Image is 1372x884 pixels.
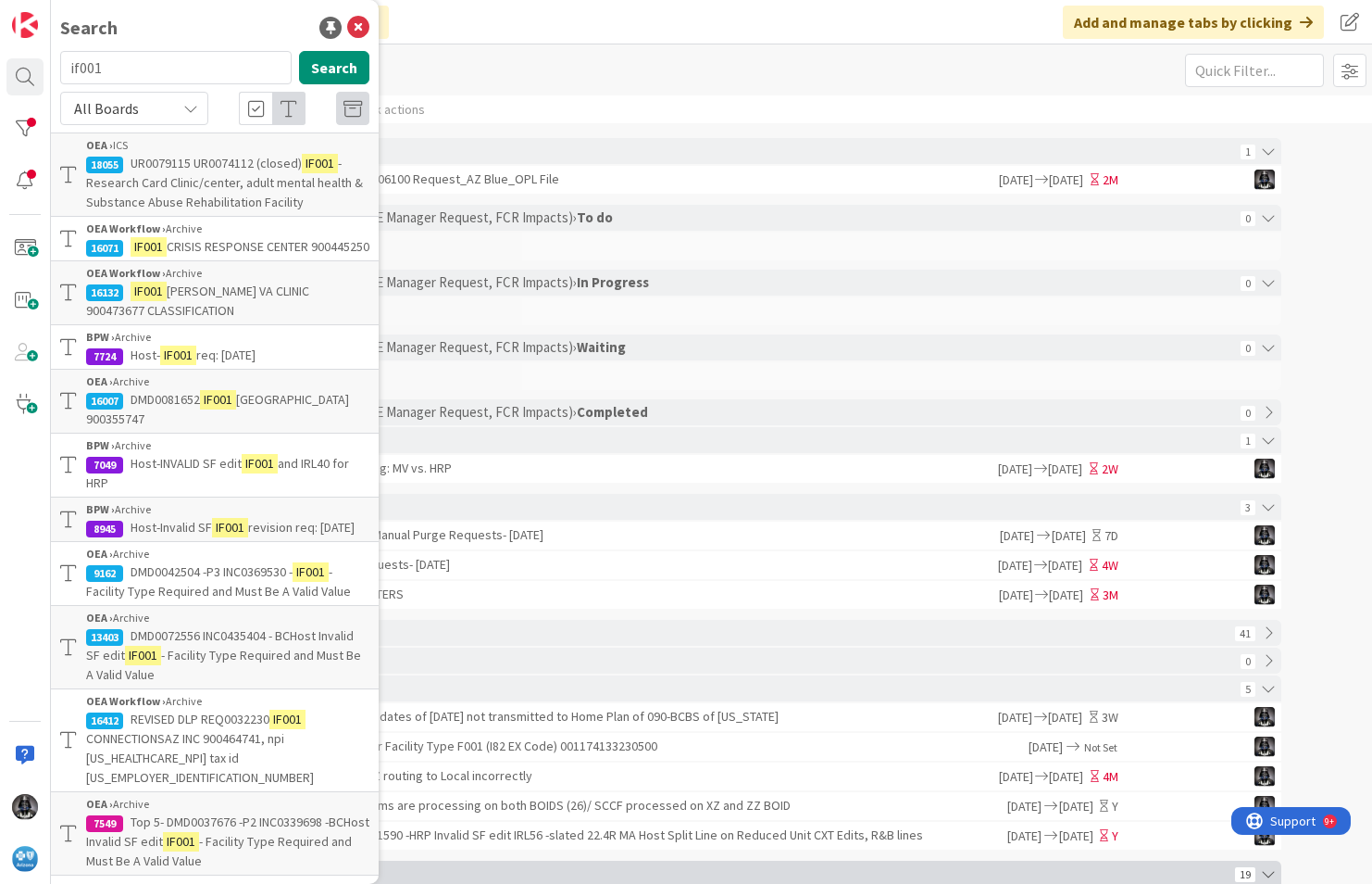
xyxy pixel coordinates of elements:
input: Quick Filter... [1185,54,1324,87]
b: OEA Workflow › [86,266,166,280]
div: UR0120147-87 SF's with FDB dates of [DATE] not transmitted to Home Plan of 090-BCBS of [US_STATE] [180,703,995,731]
a: OEA ›ICS18055UR0079115 UR0074112 (closed)IF001- Research Card Clinic/center, adult mental health ... [51,133,379,217]
button: Search [299,51,369,84]
b: BPW › [86,502,115,516]
div: 16412 [86,713,123,729]
img: Visit kanbanzone.com [12,12,38,38]
a: 17865Change Control Request: 2306100 Request_AZ Blue_OPL File[DATE][DATE]2MKG [143,166,1281,194]
mark: IF001 [293,562,329,582]
span: 0 [1241,406,1255,421]
a: OEA Workflow ›Archive16071IF001CRISIS RESPONSE CENTER 900445250 [51,217,379,260]
span: [DATE] [1059,797,1095,816]
a: OEA Workflow ›Archive16412REVISED DLP REQ0032230IF001CONNECTIONSAZ INC 900464741, npi [US_HEALTHC... [51,689,379,791]
span: revision req: [DATE] [248,519,355,536]
span: - Research Card Clinic/center, adult mental health & Substance Abuse Rehabilitation Facility [86,155,363,210]
span: 0 [1241,341,1255,356]
a: 6754DMD0059855 CR1272 INC0321590 -HRP Invalid SF edit IRL56 -slated 22.4R MA Host Split Line on R... [143,822,1281,850]
span: Support [39,3,84,25]
div: INC0032249/UR0015534- Claims are processing on both BOIDS (26)/ SCCF processed on XZ and ZZ BOID [180,792,1005,820]
div: 16132 [86,284,123,301]
div: LEGAL EASE BCHOST MV LETTERS [180,581,996,609]
span: CRISIS RESPONSE CENTER 900445250 [167,238,369,255]
b: OEA Workflow › [86,694,166,708]
div: 4W [1102,556,1118,575]
span: [DATE] [1029,738,1063,757]
mark: IF001 [269,710,306,729]
div: › HIGH PRIORITY (ELT Request, OE Manager Request, FCR Impacts) › [183,205,1235,231]
div: 7D [1104,526,1118,546]
div: Archive [86,437,369,454]
span: UR0079115 UR0074112 (closed) [131,155,302,171]
span: [PERSON_NAME] VA CLINIC 900473677 CLASSIFICATION [86,283,309,319]
span: [DATE] [1052,526,1089,546]
div: › WAITING › [183,676,1235,701]
div: Archive [86,610,369,626]
div: Archive [86,501,369,518]
span: 5 [1241,682,1255,697]
mark: IF001 [131,237,167,257]
mark: IF001 [212,518,248,537]
span: [DATE] [996,586,1033,605]
div: › NORMAL PRIORITY › [183,620,1229,646]
div: › NORMAL PRIORITY › [183,494,1235,520]
b: OEA › [86,138,113,152]
b: In Progress [577,273,649,291]
img: KG [1254,585,1275,605]
div: Y [1112,827,1118,846]
a: OEA ›Archive7549Top 5- DMD0037676 -P2 INC0339698 -BCHost Invalid SF editIF001- Facility Type Requ... [51,791,379,876]
div: ICS [86,137,369,154]
span: Top 5- DMD0037676 -P2 INC0339698 -BCHost Invalid SF edit [86,814,369,850]
span: [DATE] [996,170,1033,190]
span: [DATE] [996,767,1033,787]
div: UR0117341- HRP Cancel Requests- [DATE] [180,551,995,579]
div: No cards to display [143,362,1281,390]
b: To do [577,208,613,226]
a: OEA ›Archive16007DMD0081652IF001[GEOGRAPHIC_DATA] 900355747 [51,369,379,434]
mark: IF001 [131,282,167,301]
a: OEA Workflow ›Archive16132IF001[PERSON_NAME] VA CLINIC 900473677 CLASSIFICATION [51,260,379,325]
span: [DATE] [998,526,1035,546]
mark: IF001 [200,390,236,410]
b: OEA › [86,797,113,811]
div: Search [60,14,118,42]
mark: IF001 [242,454,278,474]
div: Archive [86,373,369,390]
span: 0 [1241,211,1255,226]
div: 13403 [86,629,123,646]
span: REVISED DLP REQ0032230 [131,711,269,727]
a: 18869UR0115439-Configuration for Facility Type F001 (I82 EX Code) 001174133230500[DATE]Not SetKG [143,733,1281,761]
img: KG [1254,707,1275,727]
span: [DATE] [1048,708,1085,727]
span: 19 [1235,867,1255,882]
span: 0 [1241,276,1255,291]
div: 3W [1102,708,1118,727]
span: [DATE] [995,460,1032,479]
span: - Facility Type Required and Must Be A Valid Value [86,647,361,683]
a: BPW ›Archive7049Host-INVALID SF editIF001and IRL40 for HRP [51,434,379,497]
span: [DATE] [1049,170,1086,190]
span: 41 [1235,626,1255,641]
div: Add and manage tabs by clicking [1063,6,1324,39]
img: KG [12,794,38,820]
a: 18267LEGAL EASE BCHOST MV LETTERS[DATE][DATE]3MKG [143,581,1281,609]
b: Completed [577,403,648,421]
input: Search for title... [60,51,292,84]
span: [DATE] [1048,556,1085,575]
a: OEA ›Archive13403DMD0072556 INC0435404 - BCHost Invalid SF editIF001- Facility Type Required and ... [51,605,379,689]
img: KG [1254,170,1275,190]
a: 18310UR0086761- Alpha Prefix XBZ routing to Local incorrectly[DATE][DATE]4MKG [143,763,1281,790]
span: [DATE] [995,556,1032,575]
img: KG [1254,459,1275,479]
img: KG [1254,826,1275,846]
div: 7724 [86,348,123,365]
span: DMD0042504 -P3 INC0369530 - [131,563,293,580]
img: avatar [12,846,38,872]
span: [DATE] [1059,827,1095,846]
span: [DATE] [1049,767,1086,787]
div: Change Control Request: 2306100 Request_AZ Blue_OPL File [180,166,996,194]
img: KG [1254,525,1275,546]
span: CONNECTIONSAZ INC 900464741, npi [US_HEALTHCARE_NPI] tax id [US_EMPLOYER_IDENTIFICATION_NUMBER] [86,730,314,786]
span: req: [DATE] [196,347,256,363]
a: 18888UR0122682- BlueCard Host Manual Purge Requests- [DATE][DATE][DATE]7DKG [143,522,1281,549]
a: 18850UR0120147-87 SF's with FDB dates of [DATE] not transmitted to Home Plan of 090-BCBS of [US_S... [143,703,1281,731]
